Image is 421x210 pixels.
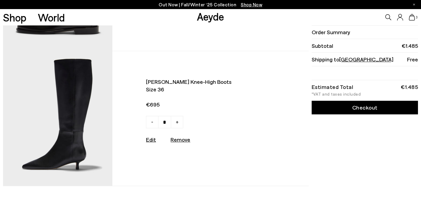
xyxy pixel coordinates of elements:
[241,2,262,7] span: Navigate to /collections/new-in
[176,118,179,125] span: +
[171,136,190,143] u: Remove
[197,10,224,23] a: Aeyde
[312,56,393,63] span: Shipping to
[402,42,418,50] span: €1.485
[312,85,353,89] div: Estimated Total
[339,56,393,63] span: [GEOGRAPHIC_DATA]
[312,92,418,96] div: *VAT and taxes included
[146,86,265,93] span: Size 36
[415,16,418,19] span: 3
[151,118,153,125] span: -
[312,101,418,114] a: Checkout
[146,136,156,143] a: Edit
[407,56,418,63] span: Free
[3,51,112,186] img: AEYDE-SABRINA-CALF-LEATHER-BLACK-1_580x.jpg
[146,101,265,108] span: €695
[38,12,65,23] a: World
[171,116,183,128] a: +
[312,25,418,39] li: Order Summary
[312,39,418,53] li: Subtotal
[401,85,418,89] div: €1.485
[146,116,158,128] a: -
[146,78,265,86] span: [PERSON_NAME] knee-high boots
[159,1,262,8] p: Out Now | Fall/Winter ‘25 Collection
[409,14,415,21] a: 3
[3,12,26,23] a: Shop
